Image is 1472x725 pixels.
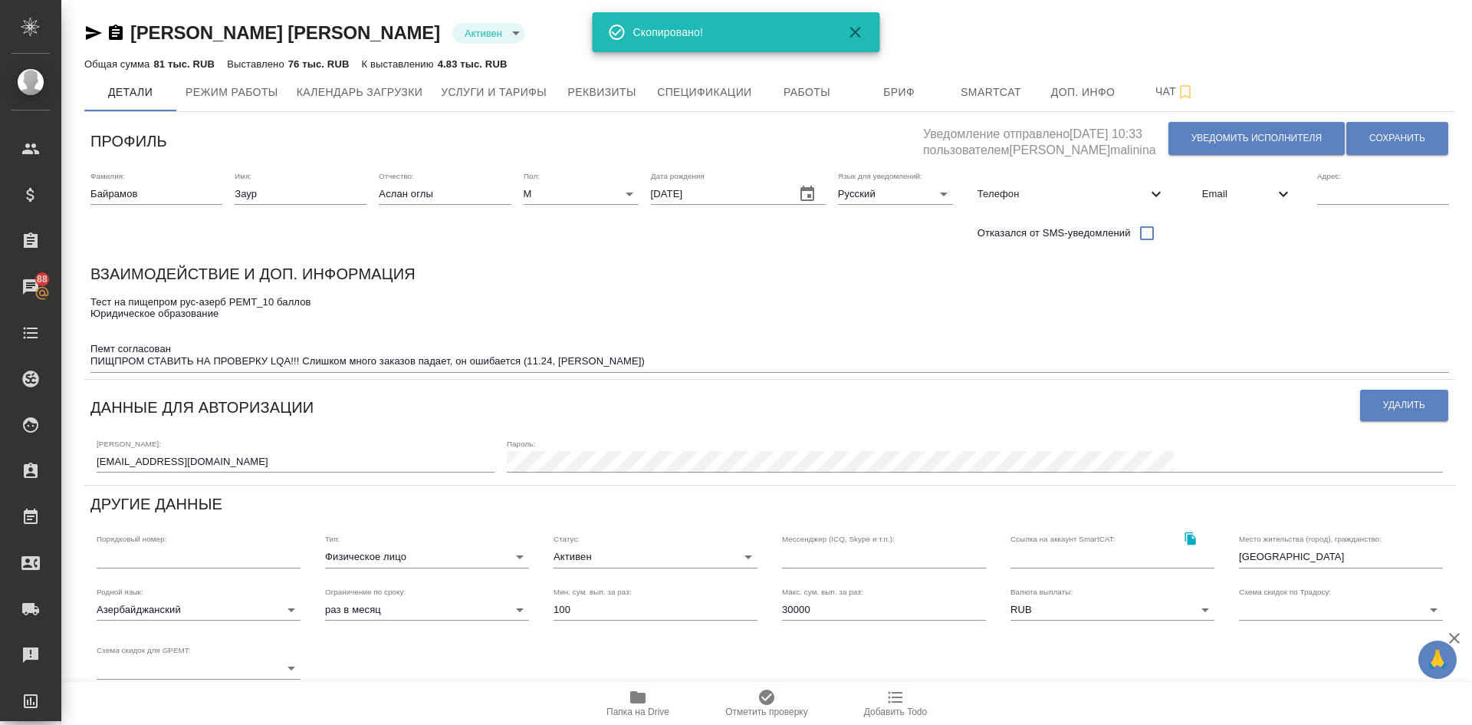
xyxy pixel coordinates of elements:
[1202,186,1274,202] span: Email
[441,83,547,102] span: Услуги и тарифы
[565,83,639,102] span: Реквизиты
[84,24,103,42] button: Скопировать ссылку для ЯМессенджера
[507,440,535,447] label: Пароль:
[725,707,807,717] span: Отметить проверку
[1317,172,1341,180] label: Адрес:
[235,172,251,180] label: Имя:
[554,536,580,543] label: Статус:
[978,186,1147,202] span: Телефон
[1346,122,1448,155] button: Сохранить
[1176,83,1194,101] svg: Подписаться
[702,682,831,725] button: Отметить проверку
[325,546,529,568] div: Физическое лицо
[1369,132,1425,145] span: Сохранить
[838,172,922,180] label: Язык для уведомлений:
[361,58,437,70] p: К выставлению
[153,58,215,70] p: 81 тыс. RUB
[90,172,125,180] label: Фамилия:
[297,83,423,102] span: Календарь загрузки
[1239,588,1331,595] label: Схема скидок по Традосу:
[831,682,960,725] button: Добавить Todo
[923,118,1168,159] h5: Уведомление отправлено [DATE] 10:33 пользователем [PERSON_NAME]malinina
[186,83,278,102] span: Режим работы
[1010,536,1115,543] label: Ссылка на аккаунт SmartCAT:
[227,58,288,70] p: Выставлено
[1383,399,1425,412] span: Удалить
[28,272,57,287] span: 88
[1010,599,1214,621] div: RUB
[379,172,414,180] label: Отчество:
[90,129,167,153] h6: Профиль
[94,83,167,102] span: Детали
[838,183,953,205] div: Русский
[1010,588,1073,595] label: Валюта выплаты:
[97,440,161,447] label: [PERSON_NAME]:
[1360,390,1448,421] button: Удалить
[97,647,191,654] label: Схема скидок для GPEMT:
[1424,644,1451,676] span: 🙏
[325,536,340,543] label: Тип:
[770,83,844,102] span: Работы
[1190,177,1305,211] div: Email
[288,58,350,70] p: 76 тыс. RUB
[90,395,314,420] h6: Данные для авторизации
[864,707,927,717] span: Добавить Todo
[130,22,440,43] a: [PERSON_NAME] [PERSON_NAME]
[90,492,222,516] h6: Другие данные
[1046,83,1120,102] span: Доп. инфо
[554,588,632,595] label: Мин. сум. вып. за раз:
[97,536,166,543] label: Порядковый номер:
[84,58,153,70] p: Общая сумма
[657,83,751,102] span: Спецификации
[606,707,669,717] span: Папка на Drive
[554,546,757,568] div: Активен
[1138,82,1212,101] span: Чат
[524,172,540,180] label: Пол:
[107,24,125,42] button: Скопировать ссылку
[651,172,705,180] label: Дата рождения
[460,27,507,40] button: Активен
[782,536,895,543] label: Мессенджер (ICQ, Skype и т.п.):
[863,83,936,102] span: Бриф
[438,58,508,70] p: 4.83 тыс. RUB
[965,177,1178,211] div: Телефон
[524,183,639,205] div: М
[452,23,525,44] div: Активен
[978,226,1131,241] span: Отказался от SMS-уведомлений
[325,588,406,595] label: Ограничение по сроку:
[90,296,1449,367] textarea: Тест на пищепром рус-азерб PEMT_10 баллов Юридическое образование Пемт согласован ПИЩПРОМ СТАВИТЬ...
[955,83,1028,102] span: Smartcat
[1239,536,1382,543] label: Место жительства (город), гражданство:
[573,682,702,725] button: Папка на Drive
[1418,641,1457,679] button: 🙏
[837,23,874,41] button: Закрыть
[782,588,863,595] label: Макс. сум. вып. за раз:
[97,599,301,621] div: Азербайджанский
[4,268,58,306] a: 88
[97,588,143,595] label: Родной язык:
[1175,522,1206,554] button: Скопировать ссылку
[633,25,825,40] div: Скопировано!
[325,599,529,621] div: раз в месяц
[90,262,416,286] h6: Взаимодействие и доп. информация
[1168,122,1345,155] button: Уведомить исполнителя
[1191,132,1322,145] span: Уведомить исполнителя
